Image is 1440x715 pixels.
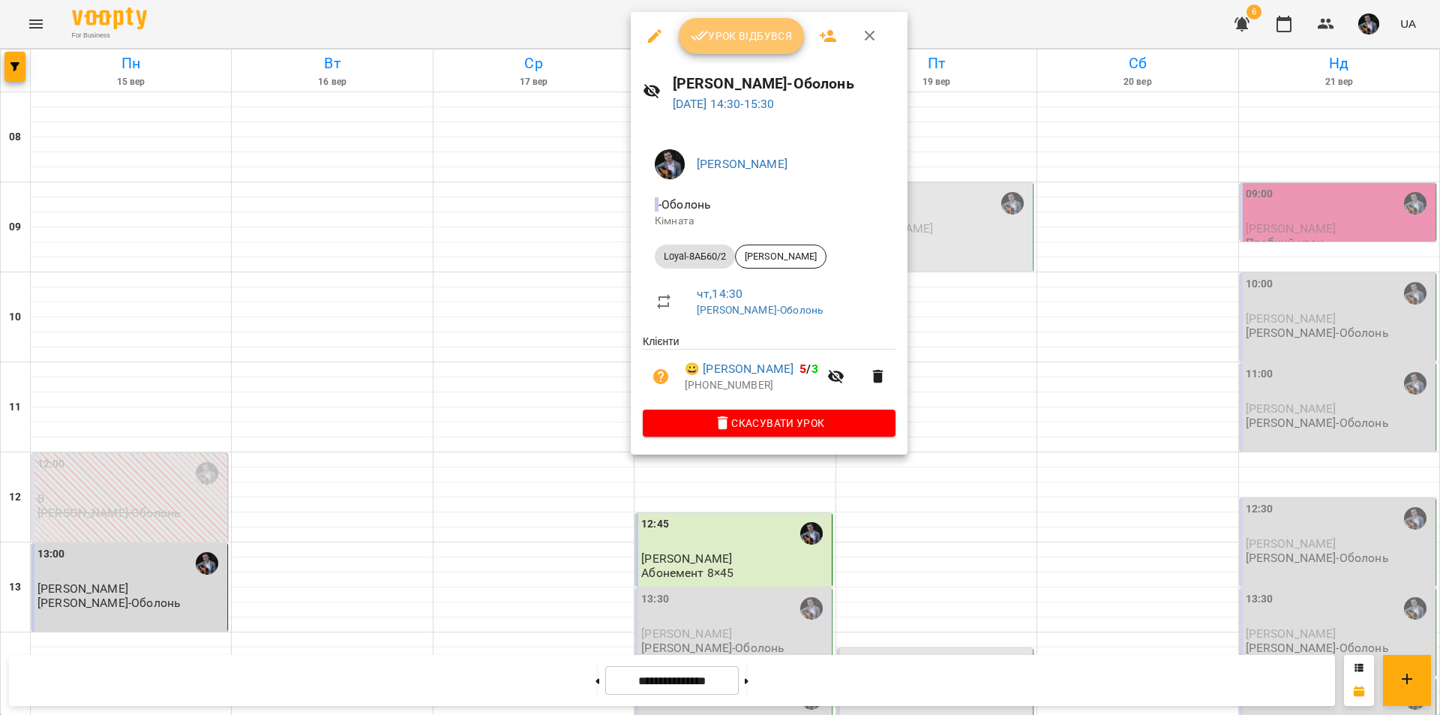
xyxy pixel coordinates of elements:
p: [PHONE_NUMBER] [685,378,818,393]
h6: [PERSON_NAME]-Оболонь [673,72,896,95]
img: d409717b2cc07cfe90b90e756120502c.jpg [655,149,685,179]
span: Скасувати Урок [655,414,883,432]
span: [PERSON_NAME] [736,250,826,263]
span: 3 [811,362,818,376]
button: Урок відбувся [679,18,805,54]
a: 😀 [PERSON_NAME] [685,360,793,378]
a: [PERSON_NAME] [697,157,787,171]
span: - Оболонь [655,197,714,212]
ul: Клієнти [643,334,895,409]
a: [PERSON_NAME]-Оболонь [697,304,823,316]
span: 5 [799,362,806,376]
b: / [799,362,817,376]
a: чт , 14:30 [697,287,742,301]
button: Візит ще не сплачено. Додати оплату? [643,359,679,395]
a: [DATE] 14:30-15:30 [673,97,775,111]
p: Кімната [655,214,883,229]
div: [PERSON_NAME] [735,245,826,269]
button: Скасувати Урок [643,410,895,437]
span: Урок відбувся [691,27,793,45]
span: Loyal-8АБ60/2 [655,250,735,263]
